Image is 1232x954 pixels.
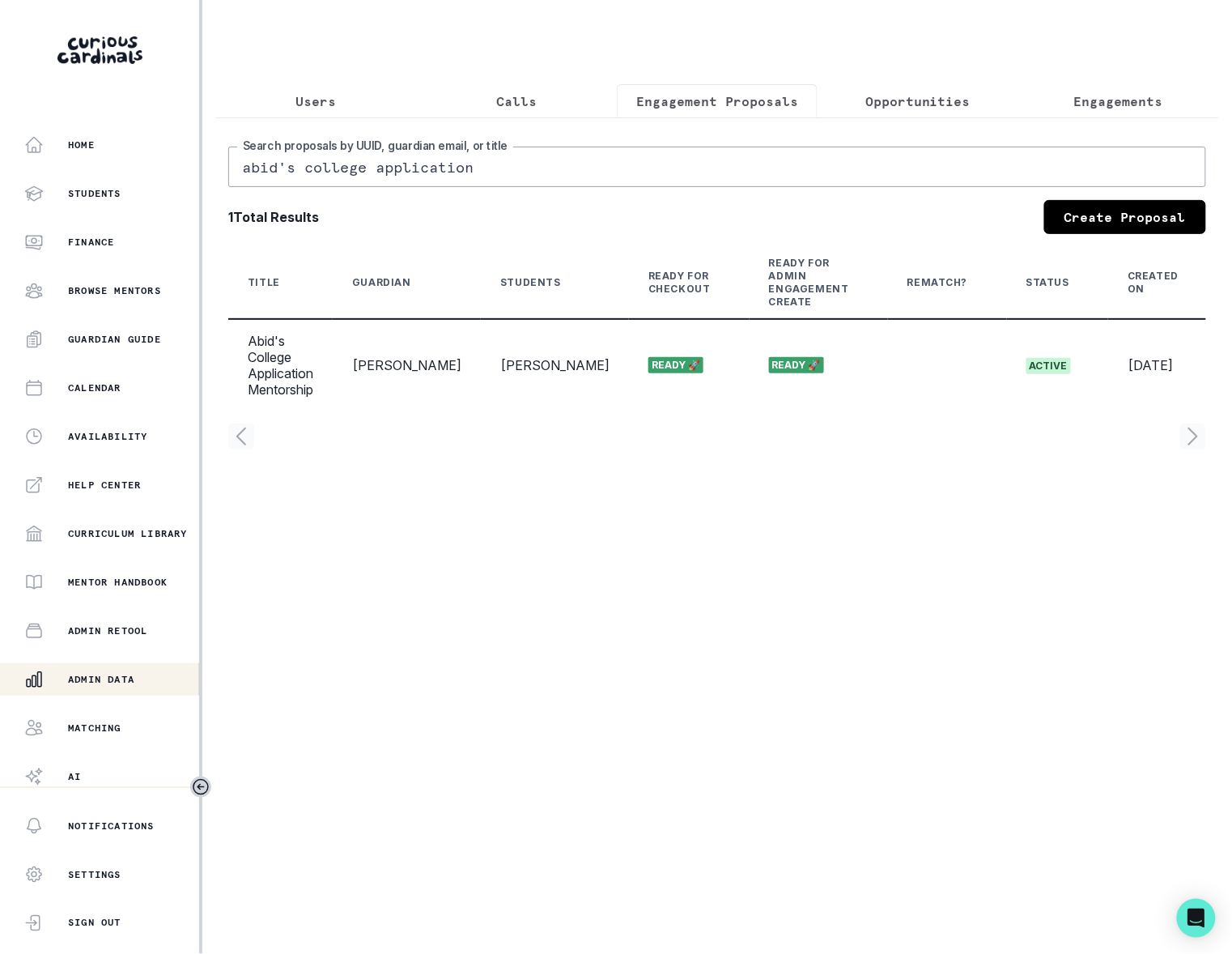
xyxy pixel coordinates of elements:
[865,92,971,111] p: Opportunities
[57,36,142,64] img: Curious Cardinals Logo
[68,381,121,394] p: Calendar
[68,576,168,589] p: Mentor Handbook
[68,868,121,881] p: Settings
[68,333,161,346] p: Guardian Guide
[500,276,561,289] div: Students
[68,624,147,637] p: Admin Retool
[333,319,481,411] td: [PERSON_NAME]
[68,770,81,783] p: AI
[68,722,121,735] p: Matching
[190,777,211,798] button: Toggle sidebar
[228,319,333,411] td: Abid's College Application Mentorship
[352,276,411,289] div: Guardian
[636,92,798,111] p: Engagement Proposals
[68,673,134,686] p: Admin Data
[1128,270,1179,296] div: Created On
[228,207,319,227] b: 1 Total Results
[648,357,703,373] span: Ready 🚀
[228,424,254,449] svg: page left
[1180,424,1206,449] svg: page right
[481,319,629,411] td: [PERSON_NAME]
[248,276,280,289] div: Title
[1044,200,1206,234] a: Create Proposal
[907,276,968,289] div: Rematch?
[1026,276,1070,289] div: Status
[68,479,141,492] p: Help Center
[68,917,121,930] p: Sign Out
[68,430,147,443] p: Availability
[68,527,188,540] p: Curriculum Library
[68,138,95,151] p: Home
[496,92,537,111] p: Calls
[1177,899,1216,938] div: Open Intercom Messenger
[1074,92,1163,111] p: Engagements
[68,284,161,297] p: Browse Mentors
[769,357,824,373] span: Ready 🚀
[1108,319,1217,411] td: [DATE]
[68,820,155,833] p: Notifications
[68,236,114,249] p: Finance
[68,187,121,200] p: Students
[769,257,849,309] div: Ready for Admin Engagement Create
[295,92,336,111] p: Users
[1026,358,1071,374] span: active
[648,270,711,296] div: Ready for Checkout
